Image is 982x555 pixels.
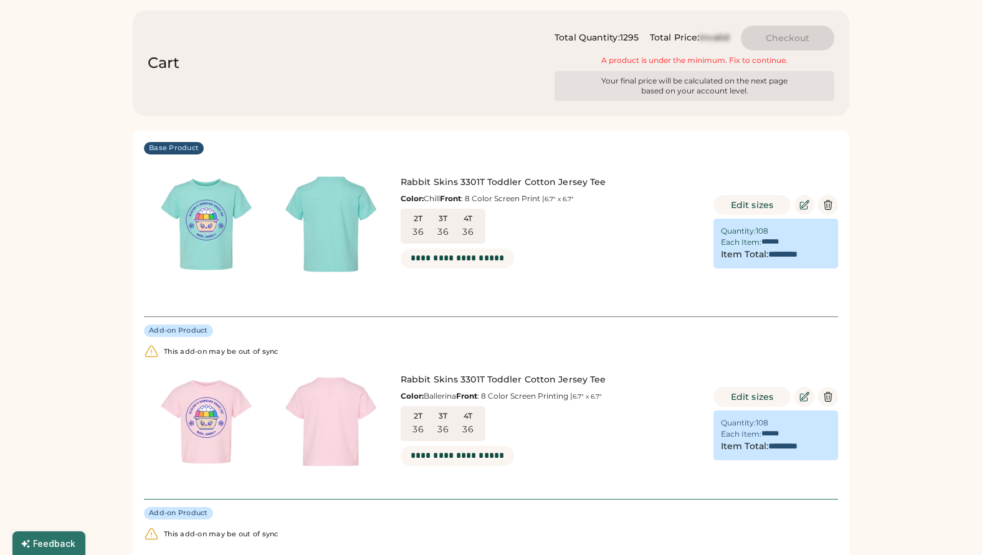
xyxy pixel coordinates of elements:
div: Cart [148,53,179,73]
strong: Color: [401,391,424,401]
div: 36 [412,226,424,239]
div: This add-on may be out of sync [164,530,279,539]
button: Edit Product [794,195,814,215]
div: A product is under the minimum. Fix to continue. [598,55,791,66]
div: This add-on may be out of sync [164,348,279,356]
div: Each Item: [721,237,761,247]
font: 6.7" x 6.7" [545,195,574,203]
button: Edit sizes [713,195,791,215]
img: generate-image [144,359,269,484]
div: 4T [458,214,478,224]
font: 6.7" x 6.7" [573,392,602,401]
div: 2T [408,411,428,421]
div: 36 [437,226,449,239]
div: Quantity: [721,226,756,236]
div: Total Quantity: [555,32,620,44]
button: Checkout [741,26,834,50]
button: Delete [818,195,838,215]
div: Base Product [149,143,199,153]
div: 108 [756,418,768,428]
img: generate-image [144,162,269,287]
div: Rabbit Skins 3301T Toddler Cotton Jersey Tee [401,374,702,386]
img: generate-image [269,162,393,287]
div: Add-on Product [149,508,208,518]
div: 36 [462,226,474,239]
div: Your final price will be calculated on the next page based on your account level. [598,76,791,96]
div: Quantity: [721,418,756,428]
div: Total Price: [650,32,699,44]
div: 1295 [620,32,639,44]
div: Item Total: [721,440,768,453]
div: 36 [412,424,424,436]
img: generate-image [269,359,393,484]
strong: Color: [401,194,424,203]
div: 2T [408,214,428,224]
div: 36 [462,424,474,436]
div: Item Total: [721,249,768,261]
div: 4T [458,411,478,421]
div: Each Item: [721,429,761,439]
div: Chill : 8 Color Screen Print | [401,194,702,204]
div: 3T [433,411,453,421]
button: Edit Product [794,387,814,407]
div: 36 [437,424,449,436]
div: Rabbit Skins 3301T Toddler Cotton Jersey Tee [401,176,702,189]
div: 108 [756,226,768,236]
button: Edit sizes [713,387,791,407]
strong: Front [440,194,461,203]
div: 3T [433,214,453,224]
div: Invalid [699,32,730,44]
strong: Front [456,391,477,401]
div: Ballerina : 8 Color Screen Printing | [401,391,702,401]
div: Add-on Product [149,326,208,336]
button: Delete [818,387,838,407]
